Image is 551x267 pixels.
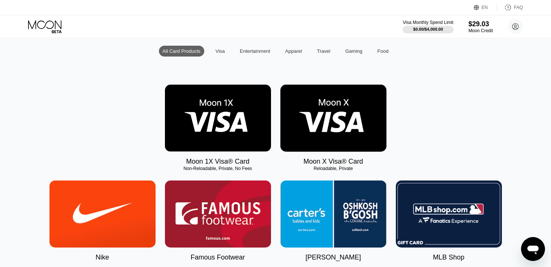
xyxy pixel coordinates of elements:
[216,48,225,54] div: Visa
[236,46,274,57] div: Entertainment
[240,48,270,54] div: Entertainment
[403,20,453,33] div: Visa Monthly Spend Limit$0.00/$4,000.00
[497,4,523,11] div: FAQ
[190,254,245,261] div: Famous Footwear
[165,166,271,171] div: Non-Reloadable, Private, No Fees
[341,46,366,57] div: Gaming
[403,20,453,25] div: Visa Monthly Spend Limit
[433,254,464,261] div: MLB Shop
[521,237,545,261] iframe: Button to launch messaging window
[159,46,204,57] div: All Card Products
[482,5,488,10] div: EN
[305,254,361,261] div: [PERSON_NAME]
[377,48,389,54] div: Food
[285,48,302,54] div: Apparel
[163,48,201,54] div: All Card Products
[303,158,363,166] div: Moon X Visa® Card
[186,158,249,166] div: Moon 1X Visa® Card
[474,4,497,11] div: EN
[212,46,229,57] div: Visa
[345,48,362,54] div: Gaming
[469,28,493,33] div: Moon Credit
[313,46,334,57] div: Travel
[96,254,109,261] div: Nike
[281,46,306,57] div: Apparel
[280,166,386,171] div: Reloadable, Private
[374,46,392,57] div: Food
[413,27,443,31] div: $0.00 / $4,000.00
[469,20,493,33] div: $29.03Moon Credit
[469,20,493,28] div: $29.03
[317,48,331,54] div: Travel
[514,5,523,10] div: FAQ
